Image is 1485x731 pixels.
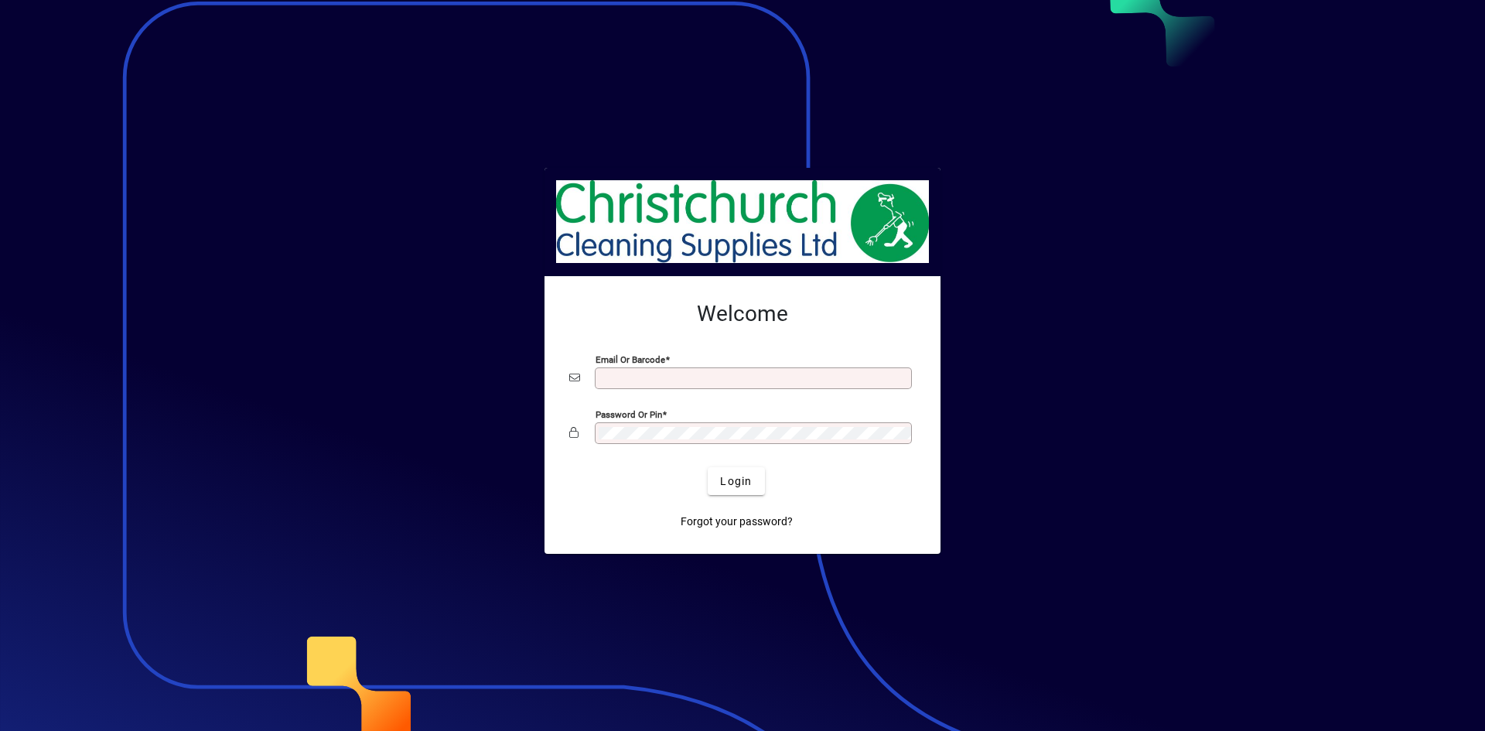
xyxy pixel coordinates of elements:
[569,301,916,327] h2: Welcome
[720,473,752,490] span: Login
[596,354,665,365] mat-label: Email or Barcode
[708,467,764,495] button: Login
[674,507,799,535] a: Forgot your password?
[681,514,793,530] span: Forgot your password?
[596,409,662,420] mat-label: Password or Pin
